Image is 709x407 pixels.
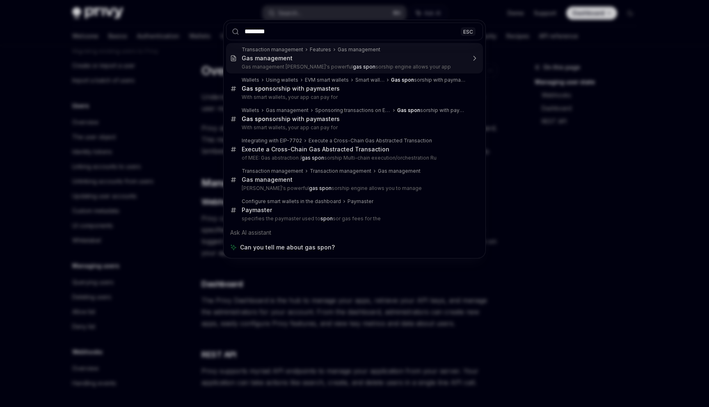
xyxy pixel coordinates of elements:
[310,168,371,174] div: Transaction management
[242,77,259,83] div: Wallets
[242,185,466,192] p: [PERSON_NAME]'s powerful sorship engine allows you to manage
[242,55,293,62] div: Gas management
[397,107,466,114] div: sorship with paymasters
[391,77,466,83] div: sorship with paymasters
[242,107,259,114] div: Wallets
[309,185,332,191] b: gas spon
[240,243,335,252] span: Can you tell me about gas spon?
[242,168,303,174] div: Transaction management
[242,64,466,70] p: Gas management [PERSON_NAME]'s powerful sorship engine allows your app
[242,155,466,161] p: of MEE: Gas abstraction / sorship Multi-chain execution/orchestration Ru
[355,77,384,83] div: Smart wallets
[461,27,476,36] div: ESC
[320,215,333,222] b: spon
[266,107,309,114] div: Gas management
[242,85,340,92] div: sorship with paymasters
[397,107,420,113] b: Gas spon
[242,85,269,92] b: Gas spon
[242,115,340,123] div: sorship with paymasters
[242,124,466,131] p: With smart wallets, your app can pay for
[302,155,324,161] b: gas spon
[242,46,303,53] div: Transaction management
[226,225,483,240] div: Ask AI assistant
[242,137,302,144] div: Integrating with EIP-7702
[242,146,389,153] div: Execute a Cross-Chain Gas Abstracted Transaction
[378,168,421,174] div: Gas management
[266,77,298,83] div: Using wallets
[242,115,269,122] b: Gas spon
[353,64,375,70] b: gas spon
[242,176,293,183] div: Gas management
[310,46,331,53] div: Features
[348,198,373,205] div: Paymaster
[242,198,341,205] div: Configure smart wallets in the dashboard
[391,77,414,83] b: Gas spon
[305,77,349,83] div: EVM smart wallets
[242,215,466,222] p: specifies the paymaster used to sor gas fees for the
[338,46,380,53] div: Gas management
[315,107,391,114] div: Sponsoring transactions on Ethereum
[242,94,466,101] p: With smart wallets, your app can pay for
[242,206,272,214] div: Paymaster
[309,137,432,144] div: Execute a Cross-Chain Gas Abstracted Transaction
